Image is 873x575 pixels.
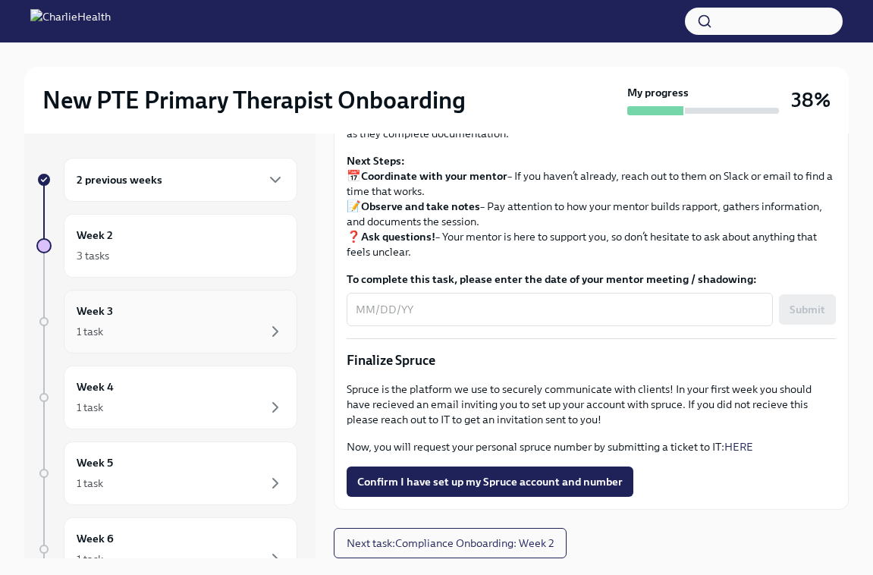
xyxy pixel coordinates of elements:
div: 2 previous weeks [64,158,297,202]
div: 3 tasks [77,248,109,263]
a: Week 51 task [36,441,297,505]
button: Next task:Compliance Onboarding: Week 2 [334,528,567,558]
span: Next task : Compliance Onboarding: Week 2 [347,536,554,551]
strong: Observe and take notes [361,200,480,213]
h6: Week 3 [77,303,113,319]
strong: My progress [627,85,689,100]
div: 1 task [77,400,103,415]
h6: Week 2 [77,227,113,244]
a: Week 23 tasks [36,214,297,278]
h3: 38% [791,86,831,114]
h6: Week 5 [77,454,113,471]
strong: Ask questions! [361,230,435,244]
p: Now, you will request your personal spruce number by submitting a ticket to IT: [347,439,836,454]
a: Week 31 task [36,290,297,353]
div: 1 task [77,324,103,339]
p: Finalize Spruce [347,351,836,369]
p: Spruce is the platform we use to securely communicate with clients! In your first week you should... [347,382,836,427]
h6: 2 previous weeks [77,171,162,188]
a: Week 41 task [36,366,297,429]
div: 1 task [77,476,103,491]
a: HERE [724,440,753,454]
button: Confirm I have set up my Spruce account and number [347,467,633,497]
h2: New PTE Primary Therapist Onboarding [42,85,466,115]
strong: Coordinate with your mentor [361,169,507,183]
strong: Next Steps: [347,154,405,168]
label: To complete this task, please enter the date of your mentor meeting / shadowing: [347,272,836,287]
div: 1 task [77,551,103,567]
h6: Week 6 [77,530,114,547]
span: Confirm I have set up my Spruce account and number [357,474,623,489]
p: 📅 – If you haven’t already, reach out to them on Slack or email to find a time that works. 📝 – Pa... [347,153,836,259]
h6: Week 4 [77,379,114,395]
img: CharlieHealth [30,9,111,33]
